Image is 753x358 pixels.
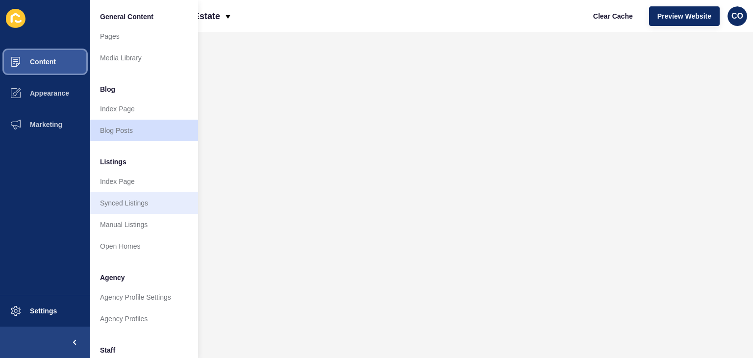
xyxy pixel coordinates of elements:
[100,12,153,22] span: General Content
[731,11,743,21] span: CO
[100,84,115,94] span: Blog
[90,171,198,192] a: Index Page
[90,192,198,214] a: Synced Listings
[90,235,198,257] a: Open Homes
[90,308,198,330] a: Agency Profiles
[90,120,198,141] a: Blog Posts
[90,47,198,69] a: Media Library
[649,6,720,26] button: Preview Website
[593,11,633,21] span: Clear Cache
[657,11,711,21] span: Preview Website
[100,157,126,167] span: Listings
[90,26,198,47] a: Pages
[90,286,198,308] a: Agency Profile Settings
[585,6,641,26] button: Clear Cache
[100,345,115,355] span: Staff
[90,214,198,235] a: Manual Listings
[100,273,125,282] span: Agency
[90,98,198,120] a: Index Page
